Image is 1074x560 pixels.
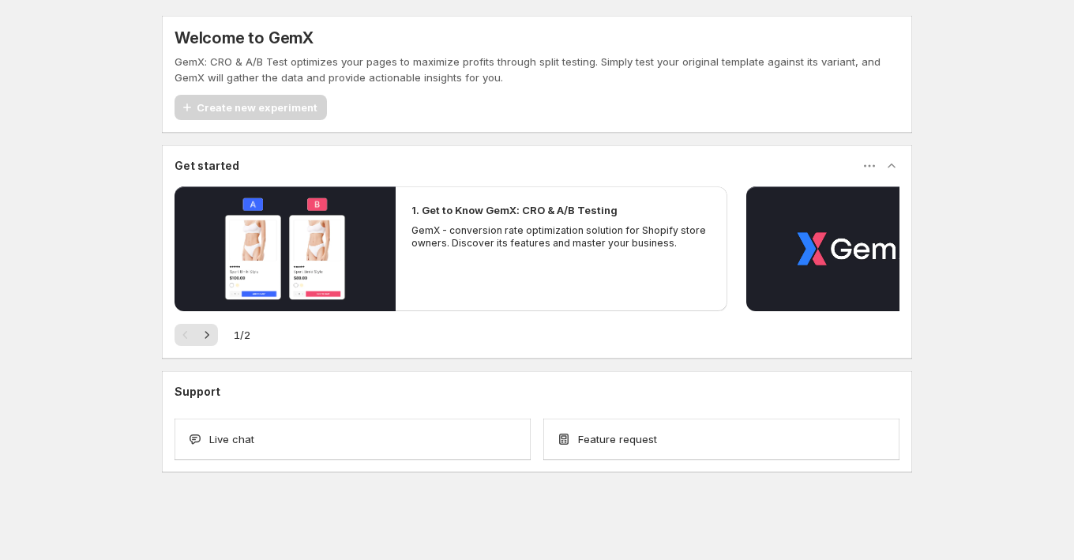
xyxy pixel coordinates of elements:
[175,158,239,174] h3: Get started
[209,431,254,447] span: Live chat
[411,202,618,218] h2: 1. Get to Know GemX: CRO & A/B Testing
[175,28,314,47] h5: Welcome to GemX
[411,224,712,250] p: GemX - conversion rate optimization solution for Shopify store owners. Discover its features and ...
[578,431,657,447] span: Feature request
[234,327,250,343] span: 1 / 2
[175,54,899,85] p: GemX: CRO & A/B Test optimizes your pages to maximize profits through split testing. Simply test ...
[175,384,220,400] h3: Support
